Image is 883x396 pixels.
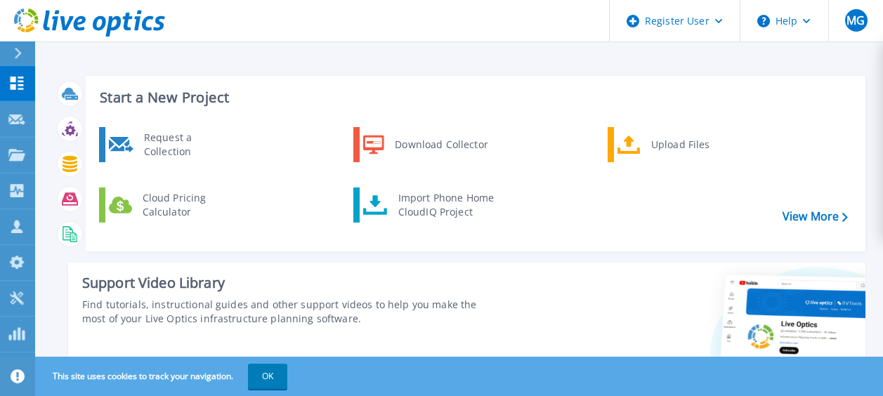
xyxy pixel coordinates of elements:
[388,131,494,159] div: Download Collector
[137,131,240,159] div: Request a Collection
[608,127,752,162] a: Upload Files
[391,191,501,219] div: Import Phone Home CloudIQ Project
[644,131,748,159] div: Upload Files
[783,210,848,223] a: View More
[248,364,287,389] button: OK
[82,274,497,292] div: Support Video Library
[353,127,497,162] a: Download Collector
[39,364,287,389] span: This site uses cookies to track your navigation.
[136,191,240,219] div: Cloud Pricing Calculator
[82,298,497,326] div: Find tutorials, instructional guides and other support videos to help you make the most of your L...
[99,127,243,162] a: Request a Collection
[99,187,243,223] a: Cloud Pricing Calculator
[100,90,847,105] h3: Start a New Project
[846,15,865,26] span: MG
